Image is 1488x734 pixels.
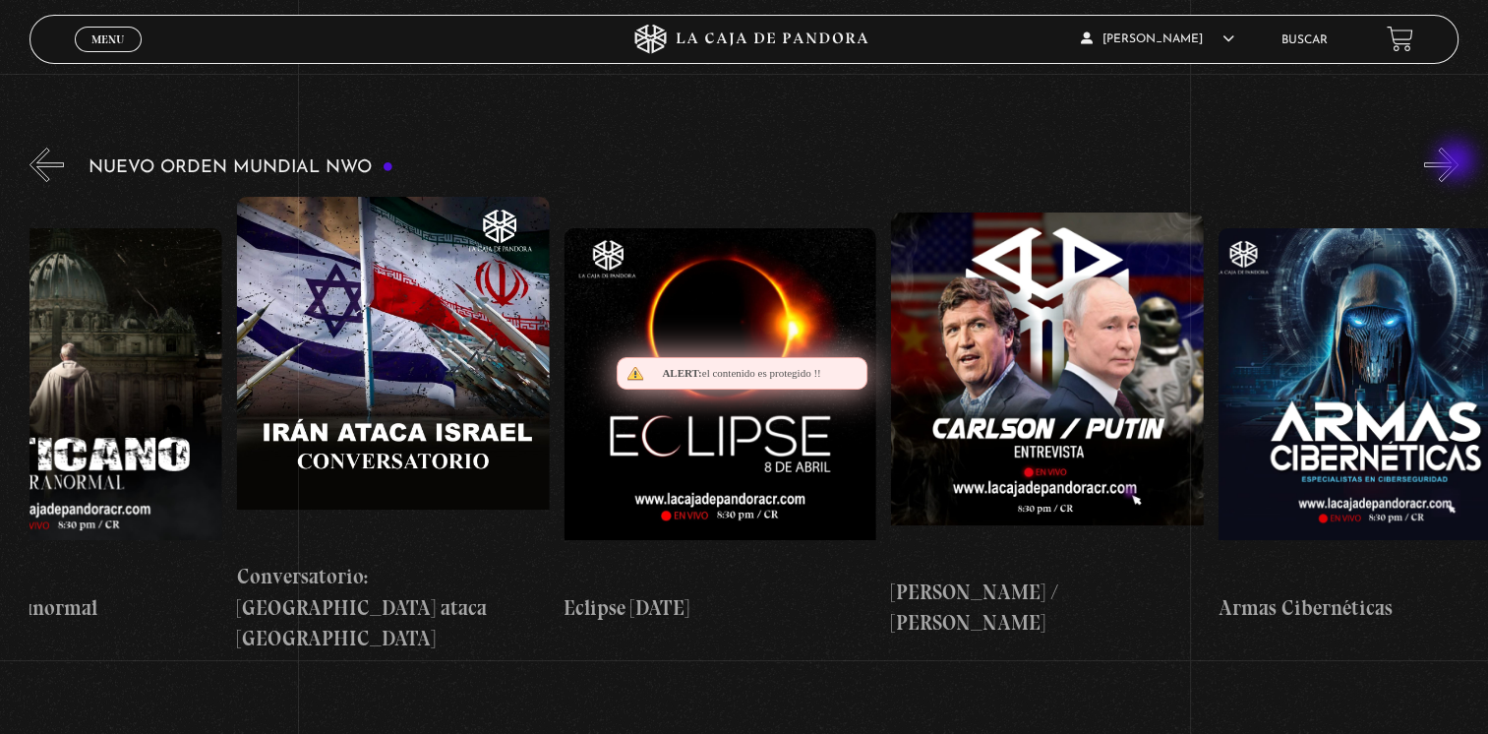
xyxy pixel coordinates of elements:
a: Buscar [1281,34,1328,46]
span: Alert: [662,367,701,379]
h3: Nuevo Orden Mundial NWO [89,158,393,177]
span: Cerrar [85,50,131,64]
span: Menu [91,33,124,45]
a: Eclipse [DATE] [565,197,877,654]
button: Previous [30,148,64,182]
button: Next [1424,148,1458,182]
a: Conversatorio: [GEOGRAPHIC_DATA] ataca [GEOGRAPHIC_DATA] [237,197,550,654]
h4: Conversatorio: [GEOGRAPHIC_DATA] ataca [GEOGRAPHIC_DATA] [237,561,550,654]
div: el contenido es protegido !! [617,357,867,390]
h4: [PERSON_NAME] / [PERSON_NAME] [891,577,1204,639]
a: [PERSON_NAME] / [PERSON_NAME] [891,197,1204,654]
span: [PERSON_NAME] [1081,33,1234,45]
h4: Eclipse [DATE] [565,592,877,624]
a: View your shopping cart [1387,26,1413,52]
